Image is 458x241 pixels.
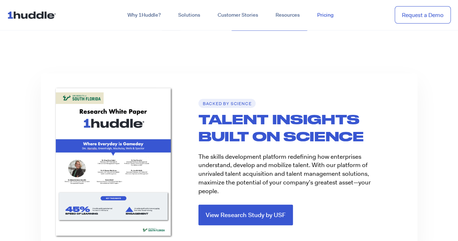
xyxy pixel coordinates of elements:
[395,6,451,24] a: Request a Demo
[206,212,286,218] span: View Research Study by USF
[198,205,293,225] a: View Research Study by USF
[267,9,308,22] a: Resources
[198,99,256,108] h6: backed by science
[198,153,388,196] p: The skills development platform redefining how enterprises understand, develop and mobilize talen...
[209,9,267,22] a: Customer Stories
[7,8,59,22] img: ...
[119,9,169,22] a: Why 1Huddle?
[198,111,417,145] h2: TALENT INSIGHTS BUILT ON SCIENCE
[308,9,342,22] a: Pricing
[169,9,209,22] a: Solutions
